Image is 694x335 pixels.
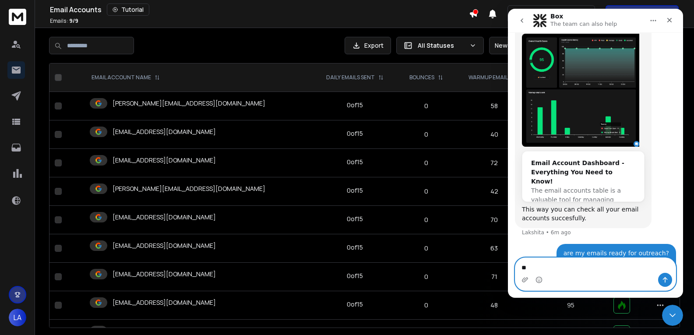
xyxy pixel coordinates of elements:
[403,301,450,310] p: 0
[508,9,683,298] iframe: Intercom live chat
[409,74,434,81] p: BOUNCES
[403,130,450,139] p: 0
[455,234,533,263] td: 63
[347,101,363,109] div: 0 of 15
[14,143,136,212] div: Email Account Dashboard - Everything You Need to Know!The email accounts table is a valuable tool...
[14,221,63,226] div: Lakshita • 6m ago
[418,41,466,50] p: All Statuses
[113,99,265,108] p: [PERSON_NAME][EMAIL_ADDRESS][DOMAIN_NAME]
[7,249,168,264] textarea: Message…
[606,5,679,23] button: Get Free Credits
[28,268,35,275] button: Emoji picker
[455,291,533,320] td: 48
[469,74,511,81] p: WARMUP EMAILS
[347,186,363,195] div: 0 of 15
[113,156,216,165] p: [EMAIL_ADDRESS][DOMAIN_NAME]
[150,264,164,278] button: Send a message…
[23,178,113,204] span: The email accounts table is a valuable tool for managing your…
[533,291,608,320] td: 95
[345,37,391,54] button: Export
[403,187,450,196] p: 0
[7,235,168,264] div: Laina says…
[113,270,216,279] p: [EMAIL_ADDRESS][DOMAIN_NAME]
[113,184,265,193] p: [PERSON_NAME][EMAIL_ADDRESS][DOMAIN_NAME]
[107,4,149,16] button: Tutorial
[56,240,161,257] div: are my emails ready for outreach? ​
[92,74,160,81] div: EMAIL ACCOUNT NAME
[23,150,127,177] div: Email Account Dashboard - Everything You Need to Know!
[113,127,216,136] p: [EMAIL_ADDRESS][DOMAIN_NAME]
[50,4,469,16] div: Email Accounts
[455,92,533,120] td: 58
[455,149,533,177] td: 72
[455,177,533,206] td: 42
[455,206,533,234] td: 70
[347,129,363,138] div: 0 of 15
[14,268,21,275] button: Upload attachment
[9,309,26,326] button: LA
[403,272,450,281] p: 0
[403,102,450,110] p: 0
[403,159,450,167] p: 0
[50,18,78,25] p: Emails :
[347,300,363,309] div: 0 of 15
[347,243,363,252] div: 0 of 15
[455,263,533,291] td: 71
[347,272,363,280] div: 0 of 15
[113,241,216,250] p: [EMAIL_ADDRESS][DOMAIN_NAME]
[69,17,78,25] span: 9 / 9
[14,197,137,214] div: This way you can check all your email accounts succesfully.
[347,215,363,223] div: 0 of 15
[347,158,363,166] div: 0 of 15
[326,74,375,81] p: DAILY EMAILS SENT
[662,305,683,326] iframe: Intercom live chat
[403,244,450,253] p: 0
[455,120,533,149] td: 40
[113,298,216,307] p: [EMAIL_ADDRESS][DOMAIN_NAME]
[489,37,546,54] button: Newest
[403,215,450,224] p: 0
[49,235,168,263] div: are my emails ready for outreach?​
[113,213,216,222] p: [EMAIL_ADDRESS][DOMAIN_NAME]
